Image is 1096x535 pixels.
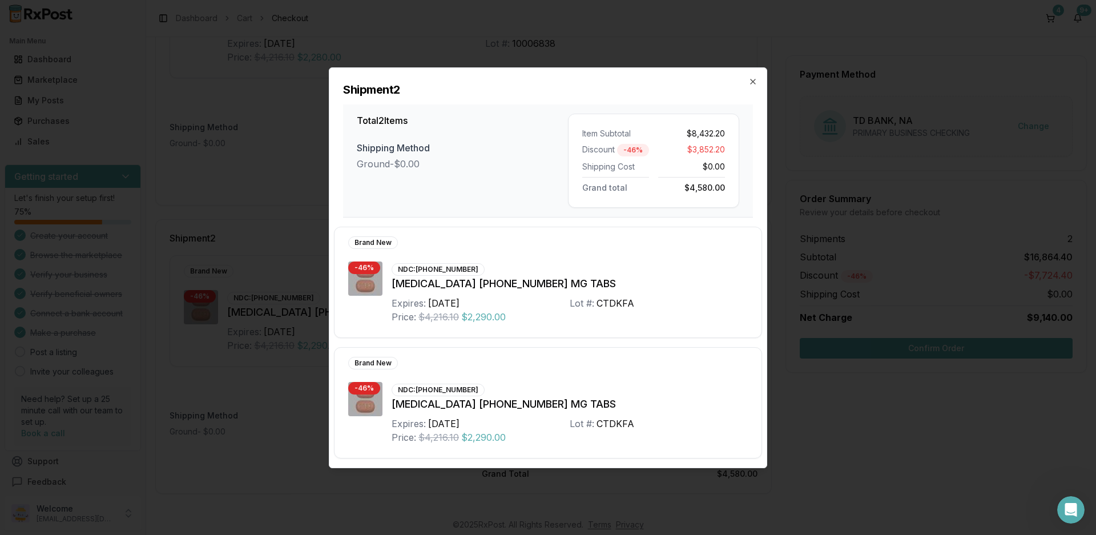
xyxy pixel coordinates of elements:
[582,180,627,192] span: Grand total
[348,262,380,274] div: - 46 %
[392,417,426,431] div: Expires:
[461,310,506,324] span: $2,290.00
[392,296,426,310] div: Expires:
[357,141,568,155] div: Shipping Method
[582,128,649,139] div: Item Subtotal
[392,396,748,412] div: [MEDICAL_DATA] [PHONE_NUMBER] MG TABS
[428,296,460,310] div: [DATE]
[392,276,748,292] div: [MEDICAL_DATA] [PHONE_NUMBER] MG TABS
[684,180,725,192] span: $4,580.00
[392,310,416,324] div: Price:
[418,431,459,444] span: $4,216.10
[658,128,725,139] div: $8,432.20
[597,296,634,310] div: CTDKFA
[343,82,753,98] h2: Shipment 2
[428,417,460,431] div: [DATE]
[582,161,649,172] div: Shipping Cost
[1057,496,1085,524] iframe: Intercom live chat
[570,296,594,310] div: Lot #:
[348,357,398,369] div: Brand New
[392,263,485,276] div: NDC: [PHONE_NUMBER]
[570,417,594,431] div: Lot #:
[348,236,398,249] div: Brand New
[418,310,459,324] span: $4,216.10
[357,157,568,171] div: Ground - $0.00
[617,144,649,156] div: - 46 %
[348,262,382,296] img: Biktarvy 50-200-25 MG TABS
[392,384,485,396] div: NDC: [PHONE_NUMBER]
[392,431,416,444] div: Price:
[658,144,725,156] div: $3,852.20
[357,114,568,127] h3: Total 2 Items
[348,382,382,416] img: Biktarvy 50-200-25 MG TABS
[597,417,634,431] div: CTDKFA
[461,431,506,444] span: $2,290.00
[582,144,615,156] span: Discount
[658,161,725,172] div: $0.00
[348,382,380,395] div: - 46 %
